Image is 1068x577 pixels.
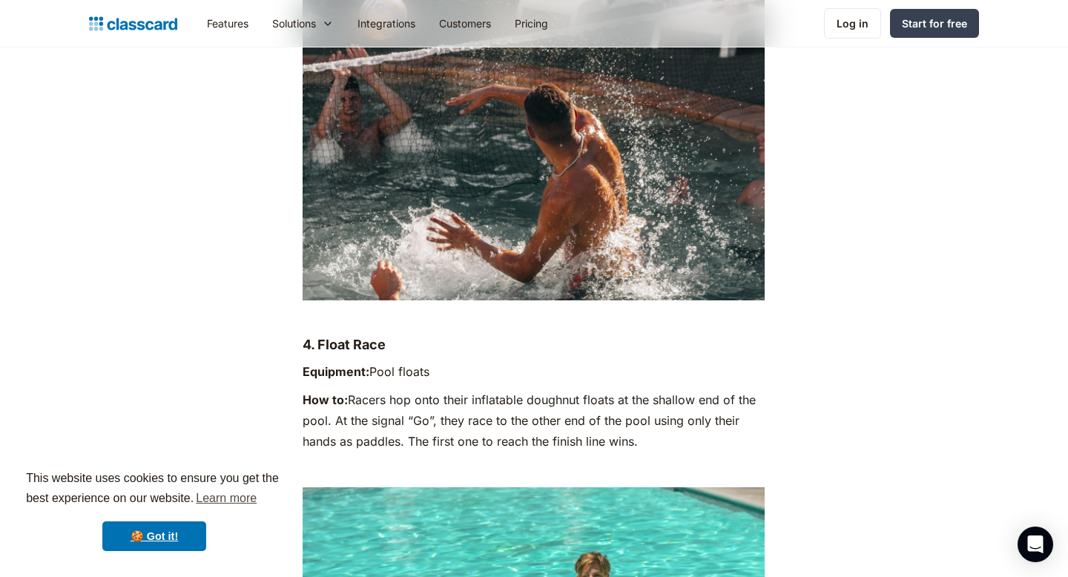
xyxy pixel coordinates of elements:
a: dismiss cookie message [102,521,206,551]
span: This website uses cookies to ensure you get the best experience on our website. [26,469,283,510]
a: Features [195,7,260,40]
a: learn more about cookies [194,487,259,510]
a: home [89,13,177,34]
div: Start for free [902,16,967,31]
p: ‍ [303,459,765,480]
div: cookieconsent [12,455,297,565]
p: ‍ [303,308,765,329]
h4: 4. Float Race [303,336,765,354]
strong: Equipment: [303,364,369,379]
div: Solutions [260,7,346,40]
div: Solutions [272,16,316,31]
p: Pool floats [303,361,765,382]
a: Log in [824,8,881,39]
div: Log in [837,16,868,31]
a: Pricing [503,7,560,40]
p: Racers hop onto their inflatable doughnut floats at the shallow end of the pool. At the signal “G... [303,389,765,452]
a: Integrations [346,7,427,40]
div: Open Intercom Messenger [1018,527,1053,562]
strong: How to: [303,392,348,407]
a: Customers [427,7,503,40]
a: Start for free [890,9,979,38]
